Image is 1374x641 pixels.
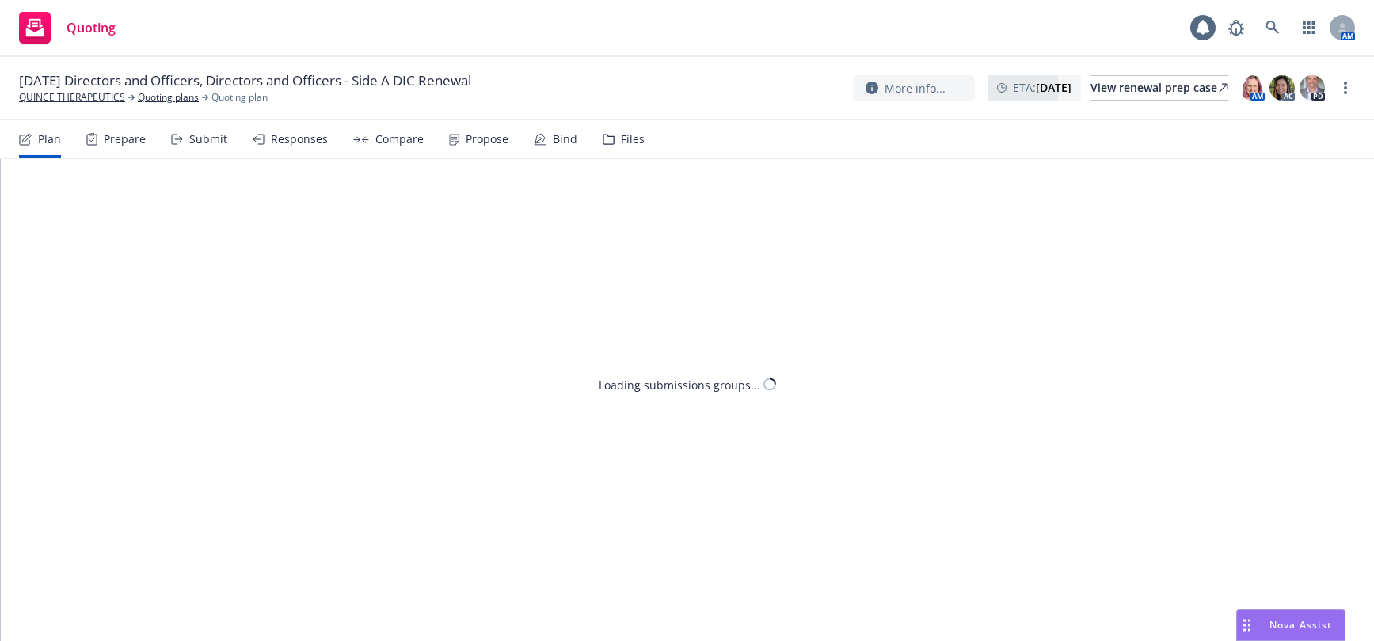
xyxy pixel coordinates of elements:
a: Quoting [13,6,122,50]
img: photo [1269,75,1295,101]
strong: [DATE] [1036,80,1071,95]
div: Plan [38,133,61,146]
img: photo [1239,75,1265,101]
div: Responses [271,133,328,146]
div: Compare [375,133,424,146]
a: Search [1257,12,1288,44]
div: Loading submissions groups... [599,376,760,393]
button: Nova Assist [1236,609,1345,641]
a: Switch app [1293,12,1325,44]
div: View renewal prep case [1090,76,1228,100]
a: Quoting plans [138,90,199,104]
span: More info... [885,80,946,97]
span: Quoting [67,21,116,34]
span: ETA : [1013,79,1071,96]
a: more [1336,78,1355,97]
a: View renewal prep case [1090,75,1228,101]
div: Submit [189,133,227,146]
button: More info... [853,75,975,101]
div: Files [621,133,645,146]
a: QUINCE THERAPEUTICS [19,90,125,104]
a: Report a Bug [1220,12,1252,44]
img: photo [1300,75,1325,101]
span: [DATE] Directors and Officers, Directors and Officers - Side A DIC Renewal [19,71,471,90]
div: Prepare [104,133,146,146]
div: Propose [466,133,508,146]
div: Drag to move [1237,610,1257,640]
span: Quoting plan [211,90,268,104]
span: Nova Assist [1269,618,1332,632]
div: Bind [553,133,577,146]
